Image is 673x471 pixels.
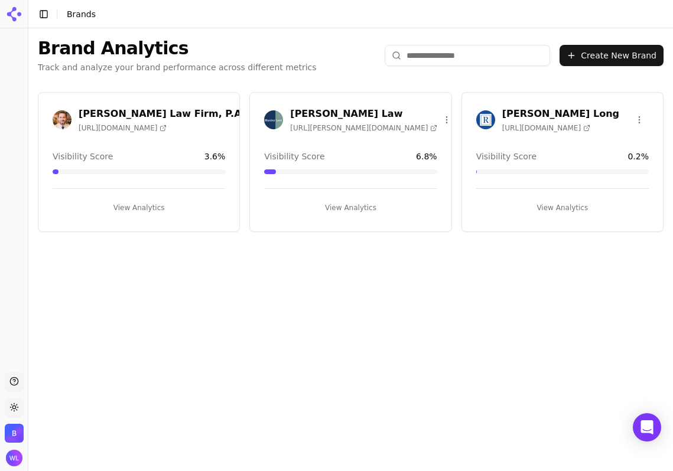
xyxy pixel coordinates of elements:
span: Visibility Score [476,151,537,162]
button: View Analytics [476,198,649,217]
span: [URL][PERSON_NAME][DOMAIN_NAME] [290,123,437,133]
div: Open Intercom Messenger [633,413,661,441]
img: Munley Law [264,110,283,129]
img: Regan Zambri Long [476,110,495,129]
button: View Analytics [264,198,437,217]
span: 0.2 % [628,151,649,162]
button: View Analytics [53,198,225,217]
span: [URL][DOMAIN_NAME] [79,123,167,133]
span: 6.8 % [416,151,437,162]
button: Open organization switcher [5,424,24,443]
img: Giddens Law Firm, P.A. [53,110,71,129]
p: Track and analyze your brand performance across different metrics [38,61,317,73]
span: Visibility Score [53,151,113,162]
button: Create New Brand [560,45,664,66]
h3: [PERSON_NAME] Law [290,107,437,121]
span: 3.6 % [204,151,226,162]
span: [URL][DOMAIN_NAME] [502,123,590,133]
h3: [PERSON_NAME] Law Firm, P.A. [79,107,245,121]
nav: breadcrumb [67,8,96,20]
h1: Brand Analytics [38,38,317,59]
button: Open user button [6,450,22,466]
img: Wendy Lindars [6,450,22,466]
img: Bob Agency [5,424,24,443]
span: Brands [67,9,96,19]
span: Visibility Score [264,151,324,162]
h3: [PERSON_NAME] Long [502,107,619,121]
